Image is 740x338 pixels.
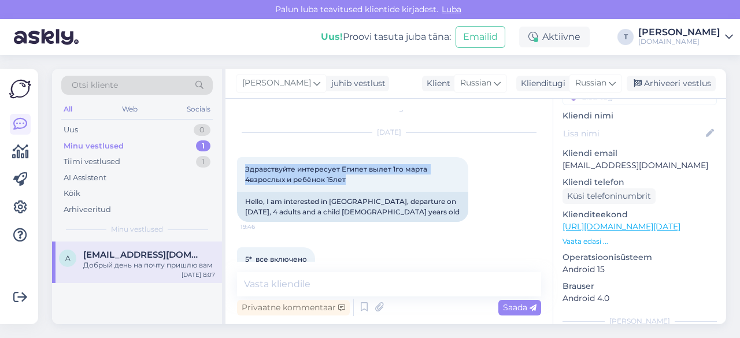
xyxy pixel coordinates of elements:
[196,140,210,152] div: 1
[182,270,215,279] div: [DATE] 8:07
[638,28,733,46] a: [PERSON_NAME][DOMAIN_NAME]
[563,292,717,304] p: Android 4.0
[617,29,634,45] div: T
[184,102,213,117] div: Socials
[563,159,717,172] p: [EMAIL_ADDRESS][DOMAIN_NAME]
[72,79,118,91] span: Otsi kliente
[563,147,717,159] p: Kliendi email
[245,165,429,184] span: Здравствуйте интересует Египет вылет 1го марта 4взрослых и ребёнок 15лет
[563,110,717,122] p: Kliendi nimi
[563,209,717,221] p: Klienditeekond
[438,4,465,14] span: Luba
[516,77,565,90] div: Klienditugi
[563,176,717,188] p: Kliendi telefon
[563,316,717,326] div: [PERSON_NAME]
[563,236,717,247] p: Vaata edasi ...
[120,102,140,117] div: Web
[64,188,80,199] div: Kõik
[503,302,536,313] span: Saada
[61,102,75,117] div: All
[321,31,343,42] b: Uus!
[237,192,468,222] div: Hello, I am interested in [GEOGRAPHIC_DATA], departure on [DATE], 4 adults and a child [DEMOGRAPH...
[196,156,210,168] div: 1
[65,254,71,262] span: a
[575,77,606,90] span: Russian
[327,77,386,90] div: juhib vestlust
[460,77,491,90] span: Russian
[83,260,215,270] div: Добрый день на почту пришлю вам
[563,188,656,204] div: Küsi telefoninumbrit
[563,127,704,140] input: Lisa nimi
[64,172,106,184] div: AI Assistent
[83,250,203,260] span: alizopa@gmail.com
[64,156,120,168] div: Tiimi vestlused
[627,76,716,91] div: Arhiveeri vestlus
[638,28,720,37] div: [PERSON_NAME]
[240,222,284,231] span: 19:46
[456,26,505,48] button: Emailid
[64,124,78,136] div: Uus
[194,124,210,136] div: 0
[64,140,124,152] div: Minu vestlused
[64,204,111,216] div: Arhiveeritud
[563,251,717,263] p: Operatsioonisüsteem
[563,280,717,292] p: Brauser
[519,27,590,47] div: Aktiivne
[9,78,31,100] img: Askly Logo
[111,224,163,235] span: Minu vestlused
[237,127,541,138] div: [DATE]
[321,30,451,44] div: Proovi tasuta juba täna:
[245,255,307,263] span: 5* все включено
[563,263,717,276] p: Android 15
[422,77,450,90] div: Klient
[638,37,720,46] div: [DOMAIN_NAME]
[242,77,311,90] span: [PERSON_NAME]
[563,221,680,232] a: [URL][DOMAIN_NAME][DATE]
[237,300,350,315] div: Privaatne kommentaar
